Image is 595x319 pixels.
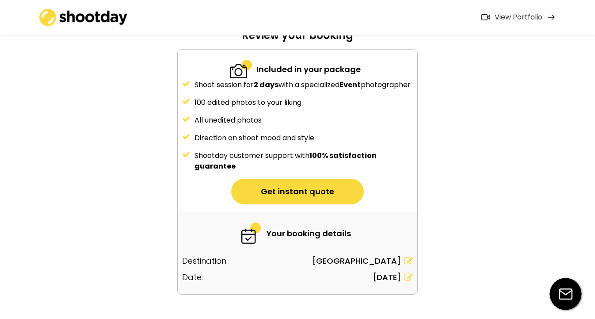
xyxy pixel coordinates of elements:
div: Date: [182,271,203,283]
button: Get instant quote [231,179,364,204]
img: 6-fast.svg [240,223,262,244]
div: Destination [182,255,226,267]
img: email-icon%20%281%29.svg [549,278,582,310]
img: Icon%20feather-video%402x.png [481,14,490,20]
div: 100 edited photos to your liking [195,97,413,108]
strong: 2 days [254,80,278,90]
div: [GEOGRAPHIC_DATA] [312,255,401,267]
div: Shoot session for with a specialized photographer [195,80,413,90]
div: Your booking details [267,227,351,239]
div: All unedited photos [195,115,413,126]
div: Shootday customer support with [195,150,413,172]
div: [DATE] [373,271,401,283]
strong: 100% satisfaction guarantee [195,150,378,171]
div: Direction on shoot mood and style [195,133,413,143]
div: Review your booking [177,28,418,49]
div: View Portfolio [495,13,542,22]
img: shootday_logo.png [39,9,128,26]
img: 2-specialized.svg [230,58,252,80]
div: Included in your package [256,63,361,75]
strong: Event [339,80,361,90]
